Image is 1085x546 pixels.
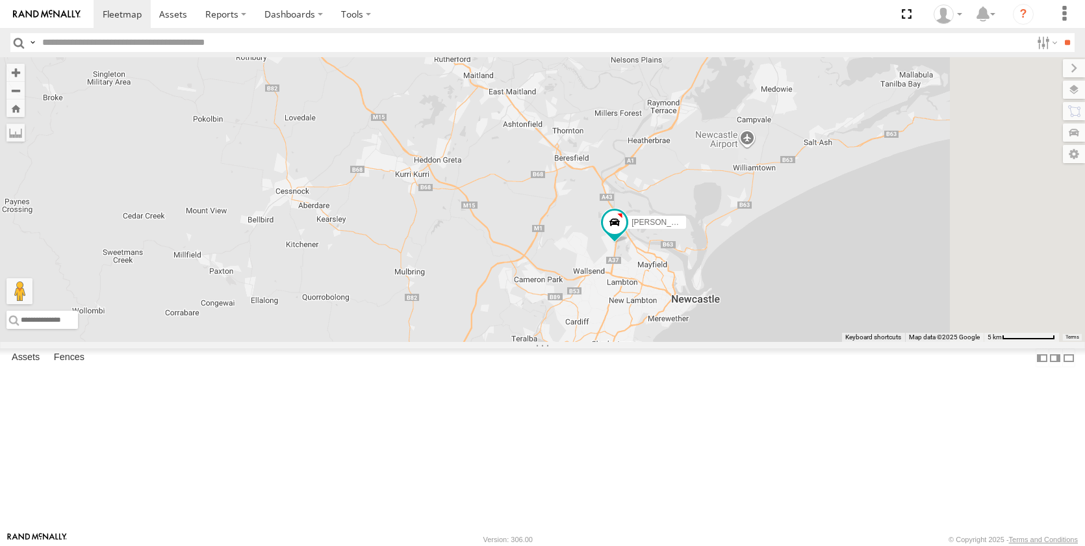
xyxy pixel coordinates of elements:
span: 5 km [988,333,1002,341]
label: Map Settings [1063,145,1085,163]
label: Dock Summary Table to the Right [1049,348,1062,367]
i: ? [1013,4,1034,25]
a: Terms (opens in new tab) [1066,335,1079,340]
label: Measure [6,123,25,142]
button: Keyboard shortcuts [845,333,901,342]
div: © Copyright 2025 - [949,536,1078,543]
label: Search Query [27,33,38,52]
label: Dock Summary Table to the Left [1036,348,1049,367]
a: Terms and Conditions [1009,536,1078,543]
button: Zoom in [6,64,25,81]
label: Search Filter Options [1032,33,1060,52]
button: Map scale: 5 km per 78 pixels [984,333,1059,342]
button: Zoom out [6,81,25,99]
img: rand-logo.svg [13,10,81,19]
div: Version: 306.00 [483,536,533,543]
button: Drag Pegman onto the map to open Street View [6,278,32,304]
label: Fences [47,349,91,367]
a: Visit our Website [7,533,67,546]
span: Map data ©2025 Google [909,333,980,341]
div: Jake Allan [929,5,967,24]
span: [PERSON_NAME] [632,218,696,227]
button: Zoom Home [6,99,25,117]
label: Assets [5,349,46,367]
label: Hide Summary Table [1062,348,1075,367]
